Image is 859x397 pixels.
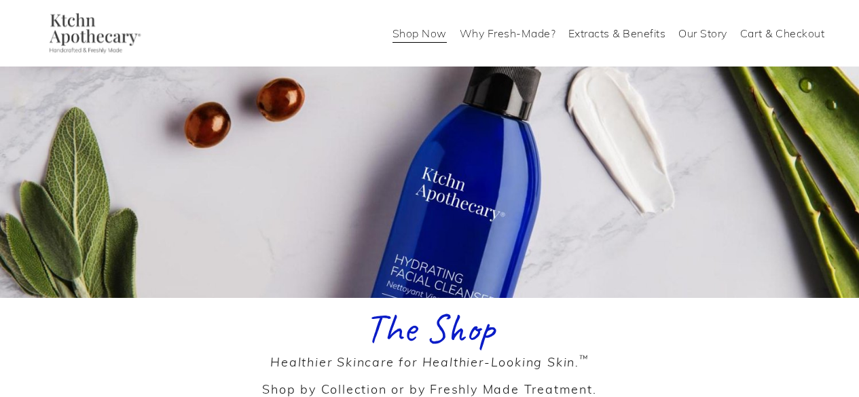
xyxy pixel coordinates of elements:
[740,22,825,44] a: Cart & Checkout
[568,22,666,44] a: Extracts & Benefits
[678,22,727,44] a: Our Story
[460,22,556,44] a: Why Fresh-Made?
[365,302,494,354] span: The Shop
[270,353,589,370] em: Healthier Skincare for Healthier-Looking Skin.
[35,13,151,54] img: Ktchn Apothecary
[392,22,447,44] a: Shop Now
[579,352,589,364] sup: ™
